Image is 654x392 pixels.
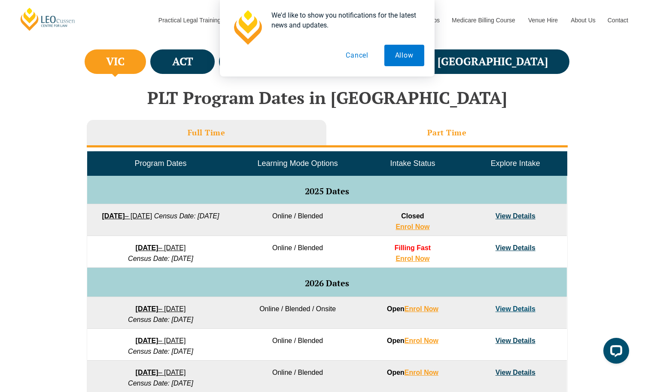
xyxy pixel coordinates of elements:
span: 2025 Dates [305,185,349,197]
a: Enrol Now [405,305,438,312]
td: Online / Blended [234,236,361,268]
button: Allow [384,45,424,66]
a: Enrol Now [405,337,438,344]
h3: Full Time [188,128,225,138]
em: Census Date: [DATE] [128,255,193,262]
a: View Details [496,305,535,312]
iframe: LiveChat chat widget [596,334,633,371]
a: View Details [496,337,535,344]
a: [DATE]– [DATE] [102,212,152,220]
em: Census Date: [DATE] [128,316,193,323]
img: notification icon [230,10,265,45]
em: Census Date: [DATE] [128,348,193,355]
span: Program Dates [134,159,186,168]
td: Online / Blended [234,329,361,361]
a: Enrol Now [405,369,438,376]
a: View Details [496,212,535,220]
h2: PLT Program Dates in [GEOGRAPHIC_DATA] [82,88,572,107]
a: View Details [496,244,535,251]
a: Enrol Now [395,255,429,262]
h3: Part Time [427,128,467,138]
a: Enrol Now [395,223,429,230]
td: Online / Blended / Onsite [234,297,361,329]
span: Filling Fast [395,244,431,251]
strong: [DATE] [136,244,158,251]
span: Closed [401,212,424,220]
strong: Open [387,369,438,376]
strong: [DATE] [102,212,125,220]
span: Explore Intake [491,159,540,168]
a: View Details [496,369,535,376]
a: [DATE]– [DATE] [136,337,186,344]
a: [DATE]– [DATE] [136,305,186,312]
a: [DATE]– [DATE] [136,244,186,251]
em: Census Date: [DATE] [154,212,219,220]
span: 2026 Dates [305,277,349,289]
strong: Open [387,305,438,312]
em: Census Date: [DATE] [128,380,193,387]
strong: [DATE] [136,337,158,344]
span: Learning Mode Options [258,159,338,168]
a: [DATE]– [DATE] [136,369,186,376]
strong: [DATE] [136,305,158,312]
strong: [DATE] [136,369,158,376]
strong: Open [387,337,438,344]
div: We'd like to show you notifications for the latest news and updates. [265,10,424,30]
button: Cancel [335,45,379,66]
td: Online / Blended [234,204,361,236]
span: Intake Status [390,159,435,168]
